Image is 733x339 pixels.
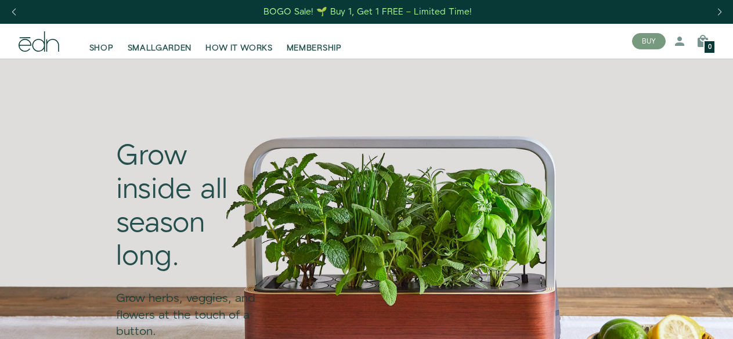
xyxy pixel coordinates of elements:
button: BUY [632,33,666,49]
div: BOGO Sale! 🌱 Buy 1, Get 1 FREE – Limited Time! [263,6,472,18]
a: SHOP [82,28,121,54]
span: SHOP [89,42,114,54]
a: BOGO Sale! 🌱 Buy 1, Get 1 FREE – Limited Time! [262,3,473,21]
a: HOW IT WORKS [198,28,279,54]
span: SMALLGARDEN [128,42,192,54]
div: Grow inside all season long. [116,140,268,273]
a: MEMBERSHIP [280,28,349,54]
span: HOW IT WORKS [205,42,272,54]
span: 0 [708,44,712,51]
span: MEMBERSHIP [287,42,342,54]
a: SMALLGARDEN [121,28,199,54]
